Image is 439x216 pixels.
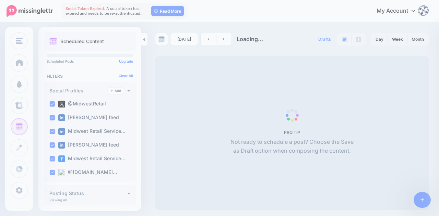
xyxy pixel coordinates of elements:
[49,38,57,45] img: calendar.png
[119,59,133,63] a: Upgrade
[58,128,65,135] img: linkedin-square.png
[388,34,407,45] a: Week
[49,198,67,202] p: Viewing all
[58,142,65,149] img: linkedin-square.png
[158,36,165,42] img: calendar-grey-darker.png
[119,74,133,78] a: Clear All
[58,169,117,176] label: @[DOMAIN_NAME]…
[66,6,105,11] span: Social Token Expired.
[60,39,104,44] p: Scheduled Content
[58,128,126,135] label: Midwest Retail Service…
[66,6,144,16] span: A social token has expired and needs to be re-authenticated…
[49,191,127,196] h4: Posting Status
[228,138,356,155] p: Not ready to schedule a post? Choose the Save as Draft option when composing the content.
[170,33,198,46] a: [DATE]
[407,34,428,45] a: Month
[58,101,65,107] img: twitter-square.png
[151,6,184,16] a: Read More
[371,34,388,45] a: Day
[314,33,335,46] a: Drafts
[237,36,263,42] span: Loading...
[7,5,53,17] img: Missinglettr
[58,142,119,149] label: [PERSON_NAME] feed
[49,88,108,93] h4: Social Profiles
[58,169,65,176] img: bluesky-square.png
[318,37,331,41] span: Drafts
[58,114,65,121] img: linkedin-square.png
[58,155,65,162] img: facebook-square.png
[370,3,429,20] a: My Account
[16,38,23,44] img: menu.png
[47,74,133,79] h4: Filters
[356,37,361,42] img: facebook-grey-square.png
[58,101,106,107] label: @MidwestRetail
[47,60,133,63] p: Scheduled Posts
[108,88,124,94] a: Add
[342,37,347,42] img: paragraph-boxed.png
[228,130,356,135] h5: PRO TIP
[58,155,126,162] label: Midwest Retail Service…
[58,114,119,121] label: [PERSON_NAME] feed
